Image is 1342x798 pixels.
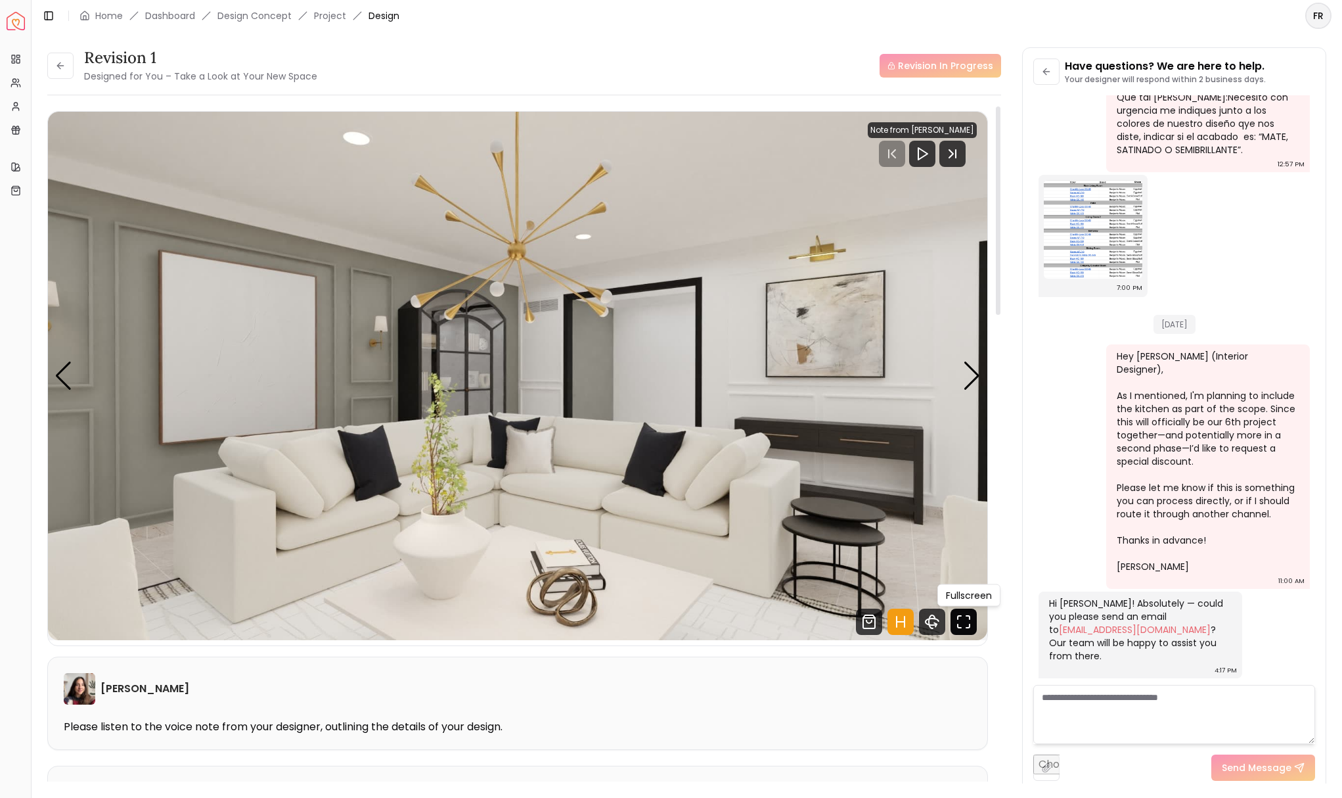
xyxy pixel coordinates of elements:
[946,589,992,602] p: Fullscreen
[48,112,987,640] div: Carousel
[64,720,972,734] p: Please listen to the voice note from your designer, outlining the details of your design.
[963,362,981,390] div: Next slide
[1065,74,1266,85] p: Your designer will respond within 2 business days.
[1278,158,1305,171] div: 12:57 PM
[48,112,987,640] img: Design Render 1
[55,362,72,390] div: Previous slide
[1307,4,1330,28] span: FR
[919,609,945,635] svg: 360 View
[1065,59,1266,74] p: Have questions? We are here to help.
[887,609,914,635] svg: Hotspots Toggle
[1117,91,1297,156] div: Que tal [PERSON_NAME]:Necesito con urgencia me indiques junto a los colores de nuestro diseño qye...
[1153,315,1196,334] span: [DATE]
[7,12,25,30] a: Spacejoy
[84,47,317,68] h3: Revision 1
[217,9,292,22] li: Design Concept
[7,12,25,30] img: Spacejoy Logo
[145,9,195,22] a: Dashboard
[95,9,123,22] a: Home
[856,609,882,635] svg: Shop Products from this design
[914,146,930,162] svg: Play
[64,673,95,705] img: Maria Castillero
[1044,180,1142,279] img: Chat Image
[48,112,987,640] div: 1 / 9
[1305,3,1331,29] button: FR
[1059,623,1211,636] a: [EMAIL_ADDRESS][DOMAIN_NAME]
[1117,350,1297,573] div: Hey [PERSON_NAME] (Interior Designer), As I mentioned, I'm planning to include the kitchen as par...
[314,9,346,22] a: Project
[1049,597,1229,663] div: Hi [PERSON_NAME]! Absolutely — could you please send an email to ? Our team will be happy to assi...
[79,9,399,22] nav: breadcrumb
[939,141,966,167] svg: Next Track
[951,609,977,635] svg: Fullscreen
[369,9,399,22] span: Design
[1117,281,1142,294] div: 7:00 PM
[101,681,189,697] h6: [PERSON_NAME]
[1278,575,1305,588] div: 11:00 AM
[1215,664,1237,677] div: 4:17 PM
[84,70,317,83] small: Designed for You – Take a Look at Your New Space
[868,122,977,138] div: Note from [PERSON_NAME]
